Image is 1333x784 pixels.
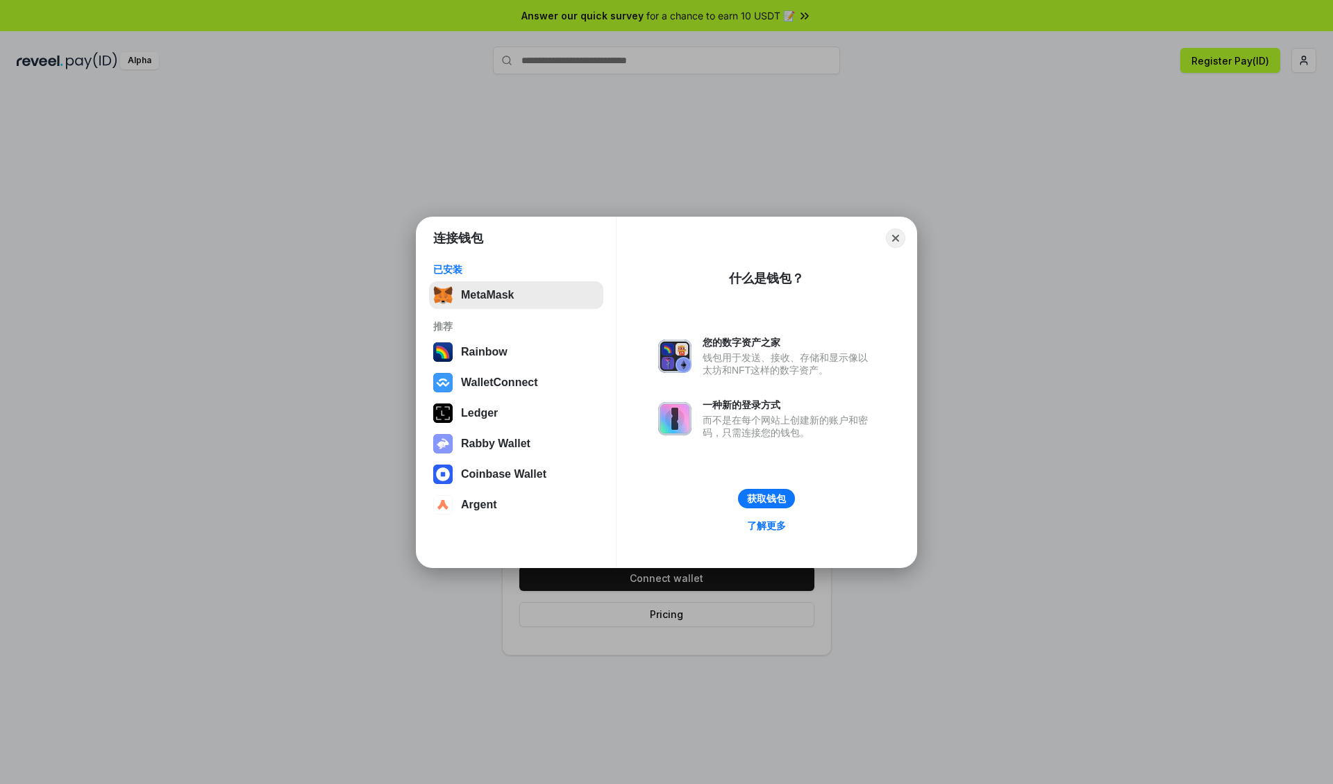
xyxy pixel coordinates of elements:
[433,230,483,247] h1: 连接钱包
[739,517,794,535] a: 了解更多
[433,403,453,423] img: svg+xml,%3Csvg%20xmlns%3D%22http%3A%2F%2Fwww.w3.org%2F2000%2Fsvg%22%20width%3D%2228%22%20height%3...
[429,369,603,397] button: WalletConnect
[429,338,603,366] button: Rainbow
[747,492,786,505] div: 获取钱包
[433,263,599,276] div: 已安装
[433,373,453,392] img: svg+xml,%3Csvg%20width%3D%2228%22%20height%3D%2228%22%20viewBox%3D%220%200%2028%2028%22%20fill%3D...
[433,342,453,362] img: svg+xml,%3Csvg%20width%3D%22120%22%20height%3D%22120%22%20viewBox%3D%220%200%20120%20120%22%20fil...
[429,430,603,458] button: Rabby Wallet
[703,414,875,439] div: 而不是在每个网站上创建新的账户和密码，只需连接您的钱包。
[703,351,875,376] div: 钱包用于发送、接收、存储和显示像以太坊和NFT这样的数字资产。
[461,407,498,419] div: Ledger
[429,491,603,519] button: Argent
[886,228,905,248] button: Close
[747,519,786,532] div: 了解更多
[461,437,530,450] div: Rabby Wallet
[433,320,599,333] div: 推荐
[658,340,691,373] img: svg+xml,%3Csvg%20xmlns%3D%22http%3A%2F%2Fwww.w3.org%2F2000%2Fsvg%22%20fill%3D%22none%22%20viewBox...
[429,399,603,427] button: Ledger
[461,468,546,481] div: Coinbase Wallet
[433,434,453,453] img: svg+xml,%3Csvg%20xmlns%3D%22http%3A%2F%2Fwww.w3.org%2F2000%2Fsvg%22%20fill%3D%22none%22%20viewBox...
[658,402,691,435] img: svg+xml,%3Csvg%20xmlns%3D%22http%3A%2F%2Fwww.w3.org%2F2000%2Fsvg%22%20fill%3D%22none%22%20viewBox...
[738,489,795,508] button: 获取钱包
[461,346,508,358] div: Rainbow
[461,376,538,389] div: WalletConnect
[461,499,497,511] div: Argent
[461,289,514,301] div: MetaMask
[429,281,603,309] button: MetaMask
[729,270,804,287] div: 什么是钱包？
[703,336,875,349] div: 您的数字资产之家
[433,285,453,305] img: svg+xml,%3Csvg%20fill%3D%22none%22%20height%3D%2233%22%20viewBox%3D%220%200%2035%2033%22%20width%...
[429,460,603,488] button: Coinbase Wallet
[433,495,453,515] img: svg+xml,%3Csvg%20width%3D%2228%22%20height%3D%2228%22%20viewBox%3D%220%200%2028%2028%22%20fill%3D...
[433,465,453,484] img: svg+xml,%3Csvg%20width%3D%2228%22%20height%3D%2228%22%20viewBox%3D%220%200%2028%2028%22%20fill%3D...
[703,399,875,411] div: 一种新的登录方式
